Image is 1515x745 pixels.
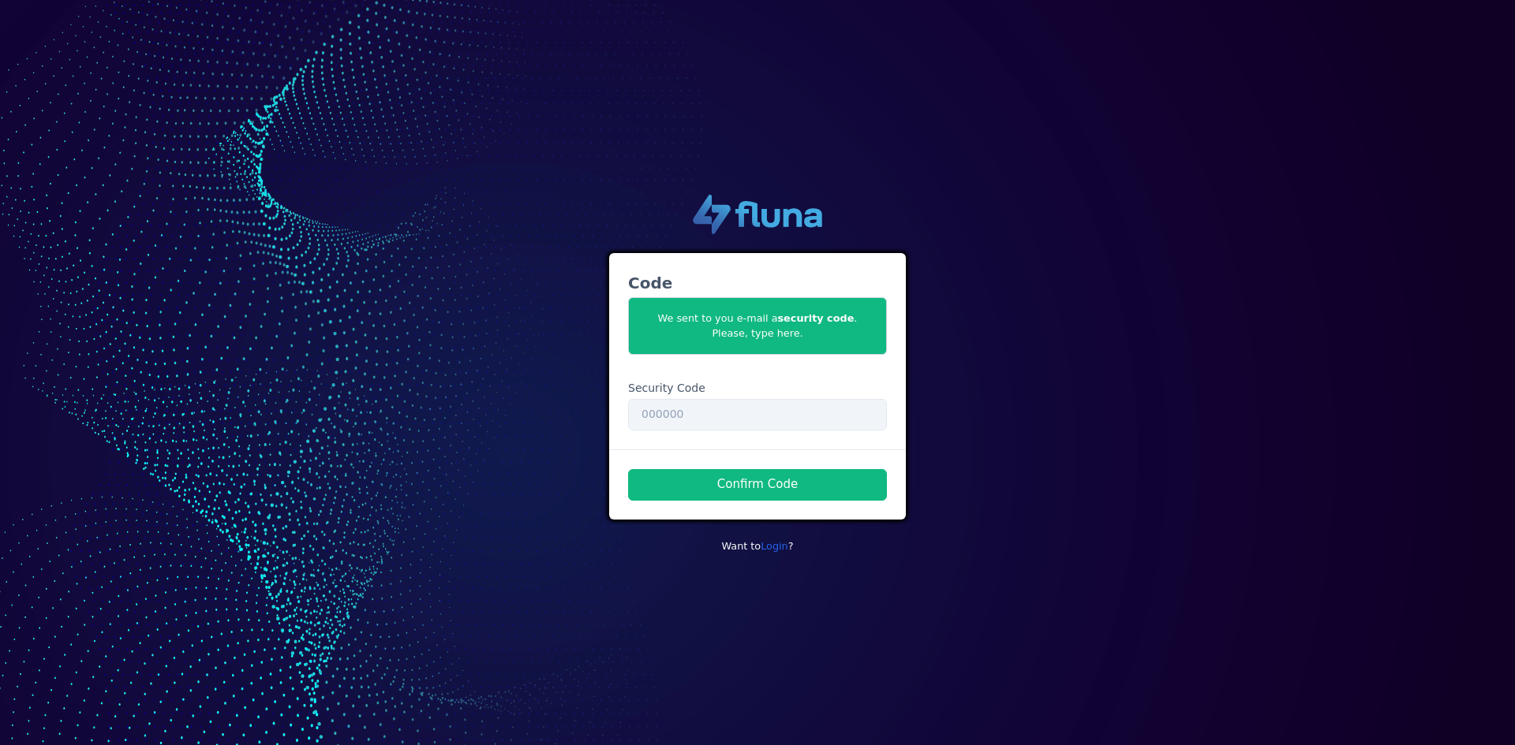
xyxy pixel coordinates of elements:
h3: Code [628,272,887,294]
b: security code [778,312,855,324]
label: Security Code [628,380,705,397]
p: Want to ? [609,538,906,553]
button: Confirm Code [628,469,887,501]
input: 000000 [628,399,887,430]
span: We sent to you e-mail a . Please, type here. [628,297,887,354]
a: Login [761,540,788,552]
